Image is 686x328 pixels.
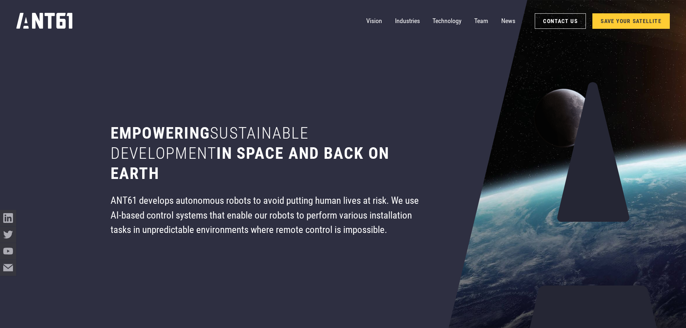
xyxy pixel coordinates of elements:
h1: Empowering in space and back on earth [111,123,422,184]
div: ANT61 develops autonomous robots to avoid putting human lives at risk. We use AI-based control sy... [111,193,422,237]
a: home [16,10,73,32]
a: Technology [432,13,461,29]
a: Industries [395,13,420,29]
a: Contact Us [535,13,586,29]
a: Vision [366,13,382,29]
a: Team [474,13,488,29]
a: News [501,13,515,29]
a: SAVE YOUR SATELLITE [592,13,670,29]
